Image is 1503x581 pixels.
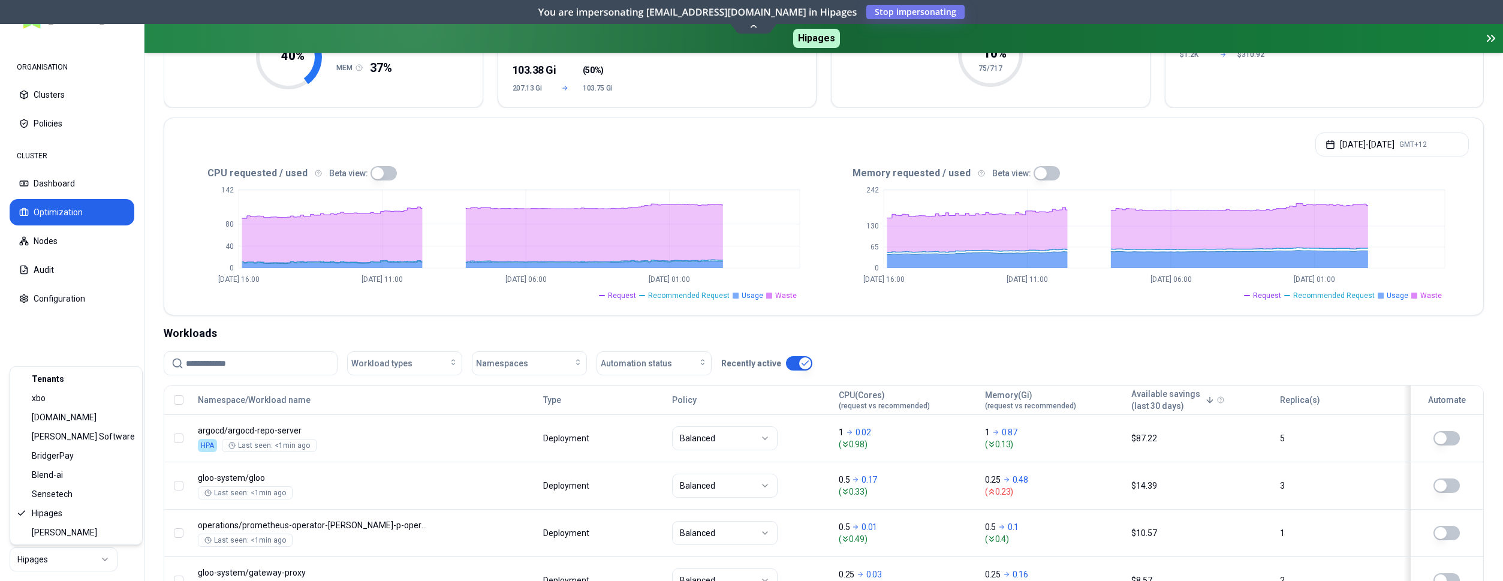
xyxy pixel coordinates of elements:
span: BridgerPay [32,450,74,462]
span: [PERSON_NAME] Software [32,431,135,442]
span: Hipages [32,507,62,519]
div: Tenants [13,369,140,389]
span: xbo [32,392,46,404]
span: Blend-ai [32,469,63,481]
span: [PERSON_NAME] [32,526,97,538]
span: Sensetech [32,488,73,500]
span: [DOMAIN_NAME] [32,411,97,423]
